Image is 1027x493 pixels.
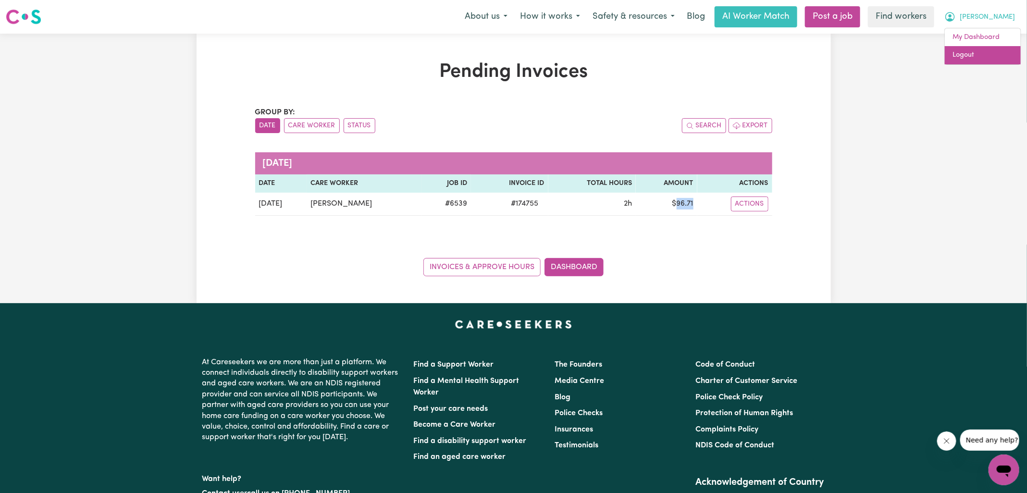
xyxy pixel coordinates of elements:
[284,118,340,133] button: sort invoices by care worker
[455,320,572,328] a: Careseekers home page
[805,6,860,27] a: Post a job
[255,109,296,116] span: Group by:
[202,353,402,447] p: At Careseekers we are more than just a platform. We connect individuals directly to disability su...
[344,118,375,133] button: sort invoices by paid status
[414,437,527,445] a: Find a disability support worker
[868,6,934,27] a: Find workers
[695,477,825,488] h2: Acknowledgement of Country
[514,7,586,27] button: How it works
[695,409,793,417] a: Protection of Human Rights
[624,200,632,208] span: 2 hours
[636,174,697,193] th: Amount
[414,377,520,396] a: Find a Mental Health Support Worker
[945,46,1021,64] a: Logout
[731,197,768,211] button: Actions
[715,6,797,27] a: AI Worker Match
[421,193,471,216] td: # 6539
[6,6,41,28] a: Careseekers logo
[307,193,421,216] td: [PERSON_NAME]
[945,28,1021,47] a: My Dashboard
[255,61,772,84] h1: Pending Invoices
[989,455,1019,485] iframe: Button to launch messaging window
[414,405,488,413] a: Post your care needs
[6,8,41,25] img: Careseekers logo
[255,118,280,133] button: sort invoices by date
[555,394,570,401] a: Blog
[414,361,494,369] a: Find a Support Worker
[255,193,307,216] td: [DATE]
[555,361,602,369] a: The Founders
[414,453,506,461] a: Find an aged care worker
[960,12,1015,23] span: [PERSON_NAME]
[471,174,548,193] th: Invoice ID
[586,7,681,27] button: Safety & resources
[307,174,421,193] th: Care Worker
[697,174,772,193] th: Actions
[548,174,636,193] th: Total Hours
[695,394,763,401] a: Police Check Policy
[544,258,604,276] a: Dashboard
[555,377,604,385] a: Media Centre
[729,118,772,133] button: Export
[681,6,711,27] a: Blog
[960,430,1019,451] iframe: Message from company
[202,470,402,484] p: Want help?
[458,7,514,27] button: About us
[555,442,598,449] a: Testimonials
[938,7,1021,27] button: My Account
[695,426,758,433] a: Complaints Policy
[636,193,697,216] td: $ 96.71
[423,258,541,276] a: Invoices & Approve Hours
[695,361,755,369] a: Code of Conduct
[944,28,1021,65] div: My Account
[506,198,544,210] span: # 174755
[695,442,774,449] a: NDIS Code of Conduct
[682,118,726,133] button: Search
[414,421,496,429] a: Become a Care Worker
[255,174,307,193] th: Date
[421,174,471,193] th: Job ID
[555,409,603,417] a: Police Checks
[937,431,956,451] iframe: Close message
[555,426,593,433] a: Insurances
[255,152,772,174] caption: [DATE]
[695,377,797,385] a: Charter of Customer Service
